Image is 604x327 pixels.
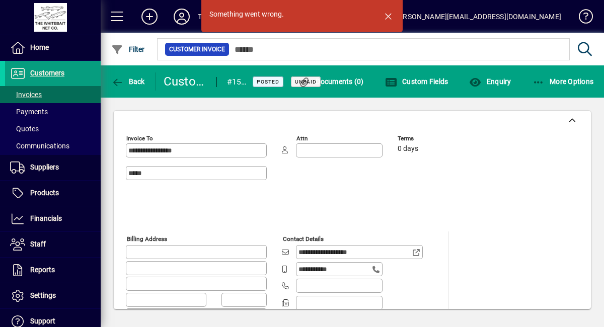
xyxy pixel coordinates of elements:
app-page-header-button: Back [101,72,156,91]
span: Custom Fields [385,77,448,86]
a: Staff [5,232,101,257]
span: 0 days [398,145,418,153]
div: #15087 [227,74,247,90]
mat-label: Attn [296,135,308,142]
button: Filter [109,40,147,58]
span: Products [30,189,59,197]
span: Customers [30,69,64,77]
span: Customer Invoice [169,44,225,54]
mat-label: Invoice To [126,135,153,142]
span: Terms [398,135,458,142]
a: Invoices [5,86,101,103]
a: Financials [5,206,101,231]
span: Posted [257,78,279,85]
span: Quotes [10,125,39,133]
a: Reports [5,258,101,283]
a: Quotes [5,120,101,137]
a: Settings [5,283,101,308]
a: Home [5,35,101,60]
div: [PERSON_NAME] [PERSON_NAME][EMAIL_ADDRESS][DOMAIN_NAME] [335,9,561,25]
button: Documents (0) [296,72,366,91]
a: Knowledge Base [571,2,591,35]
span: Enquiry [469,77,511,86]
a: Products [5,181,101,206]
a: Payments [5,103,101,120]
a: Suppliers [5,155,101,180]
div: Customer Invoice [164,73,206,90]
span: Payments [10,108,48,116]
span: Staff [30,240,46,248]
button: Custom Fields [383,72,451,91]
span: Invoices [10,91,42,99]
span: Home [30,43,49,51]
span: Settings [30,291,56,299]
button: Enquiry [467,72,513,91]
span: Support [30,317,55,325]
button: More Options [530,72,596,91]
span: Back [111,77,145,86]
span: Reports [30,266,55,274]
span: Documents (0) [298,77,364,86]
button: Back [109,72,147,91]
a: Communications [5,137,101,154]
button: Profile [166,8,198,26]
span: Communications [10,142,69,150]
div: The Whitebait Net Co [198,9,265,25]
span: Suppliers [30,163,59,171]
span: Financials [30,214,62,222]
button: Add [133,8,166,26]
span: Filter [111,45,145,53]
span: More Options [533,77,594,86]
